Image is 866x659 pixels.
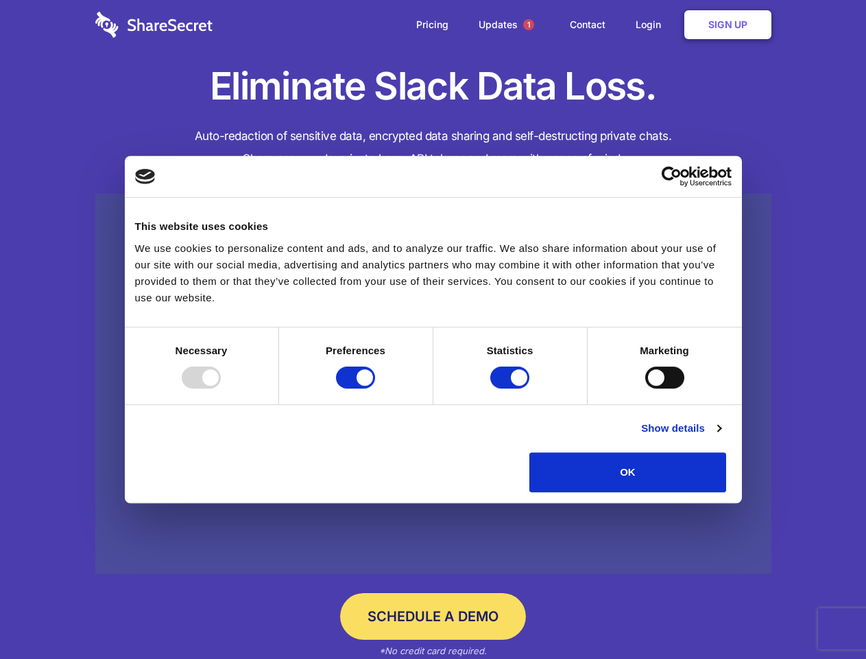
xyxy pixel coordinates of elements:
strong: Marketing [640,345,689,356]
img: logo [135,169,156,184]
a: Usercentrics Cookiebot - opens in a new window [612,166,732,187]
strong: Preferences [326,345,385,356]
img: logo-wordmark-white-trans-d4663122ce5f474addd5e946df7df03e33cb6a1c49d2221995e7729f52c070b2.svg [95,12,213,38]
a: Login [622,3,682,46]
button: OK [529,452,726,492]
a: Schedule a Demo [340,593,526,640]
h4: Auto-redaction of sensitive data, encrypted data sharing and self-destructing private chats. Shar... [95,125,771,170]
a: Contact [556,3,619,46]
span: 1 [523,19,534,30]
a: Pricing [402,3,462,46]
em: *No credit card required. [379,645,487,656]
div: This website uses cookies [135,218,732,235]
div: We use cookies to personalize content and ads, and to analyze our traffic. We also share informat... [135,240,732,306]
strong: Statistics [487,345,533,356]
a: Sign Up [684,10,771,39]
a: Wistia video thumbnail [95,194,771,575]
a: Show details [641,420,721,437]
h1: Eliminate Slack Data Loss. [95,62,771,111]
strong: Necessary [176,345,228,356]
